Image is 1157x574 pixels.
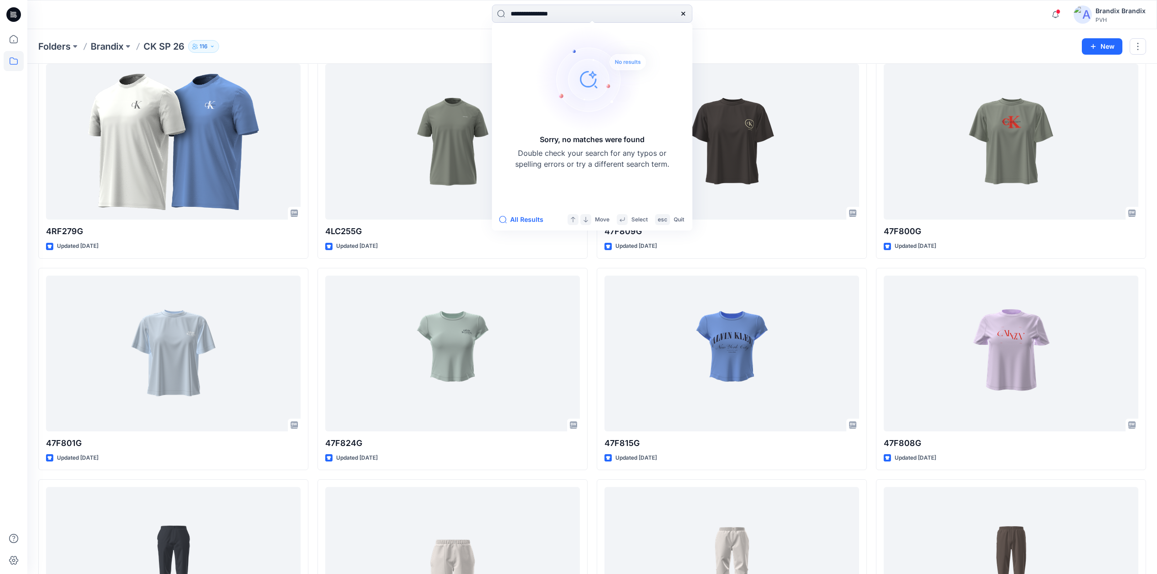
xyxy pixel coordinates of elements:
[604,276,859,431] a: 47F815G
[325,64,580,220] a: 4LC255G
[46,276,301,431] a: 47F801G
[884,225,1138,238] p: 47F800G
[1074,5,1092,24] img: avatar
[188,40,219,53] button: 116
[1096,5,1146,16] div: Brandix Brandix
[536,25,663,134] img: Sorry, no matches were found
[674,215,684,225] p: Quit
[91,40,123,53] a: Brandix
[200,41,208,51] p: 116
[895,241,936,251] p: Updated [DATE]
[884,437,1138,450] p: 47F808G
[57,241,98,251] p: Updated [DATE]
[143,40,184,53] p: CK SP 26
[46,64,301,220] a: 4RF279G
[46,225,301,238] p: 4RF279G
[46,437,301,450] p: 47F801G
[884,64,1138,220] a: 47F800G
[336,241,378,251] p: Updated [DATE]
[499,214,549,225] button: All Results
[895,453,936,463] p: Updated [DATE]
[631,215,648,225] p: Select
[604,437,859,450] p: 47F815G
[604,64,859,220] a: 47F809G
[1082,38,1122,55] button: New
[38,40,71,53] a: Folders
[658,215,667,225] p: esc
[884,276,1138,431] a: 47F808G
[515,148,670,169] p: Double check your search for any typos or spelling errors or try a different search term.
[57,453,98,463] p: Updated [DATE]
[615,241,657,251] p: Updated [DATE]
[325,437,580,450] p: 47F824G
[595,215,609,225] p: Move
[325,225,580,238] p: 4LC255G
[336,453,378,463] p: Updated [DATE]
[604,225,859,238] p: 47F809G
[540,134,645,145] h5: Sorry, no matches were found
[325,276,580,431] a: 47F824G
[1096,16,1146,23] div: PVH
[615,453,657,463] p: Updated [DATE]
